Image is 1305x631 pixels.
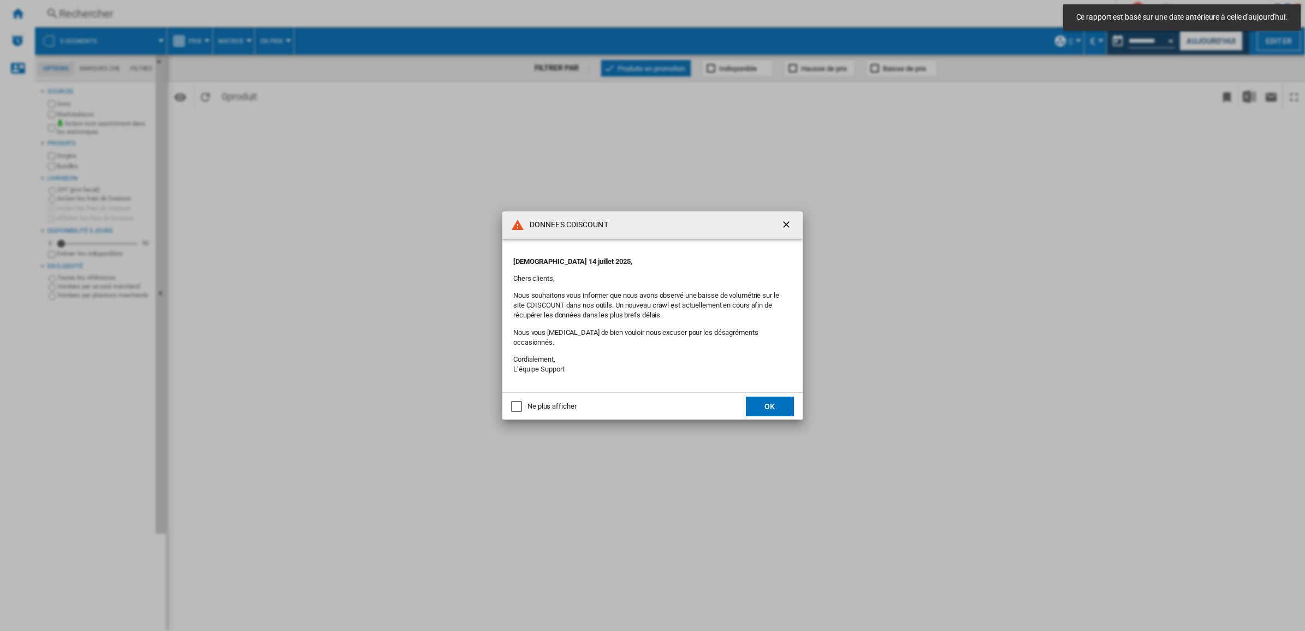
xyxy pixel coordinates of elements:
p: Cordialement, L’équipe Support [513,355,792,374]
span: Ce rapport est basé sur une date antérieure à celle d'aujourd'hui. [1073,12,1291,23]
button: getI18NText('BUTTONS.CLOSE_DIALOG') [776,214,798,236]
h4: DONNEES CDISCOUNT [524,220,608,231]
button: OK [746,397,794,416]
p: Nous vous [MEDICAL_DATA] de bien vouloir nous excuser pour les désagréments occasionnés. [513,328,792,347]
div: Ne plus afficher [527,402,576,411]
p: Nous souhaitons vous informer que nous avons observé une baisse de volumétrie sur le site CDISCOU... [513,291,792,321]
ng-md-icon: getI18NText('BUTTONS.CLOSE_DIALOG') [781,219,794,232]
p: Chers clients, [513,274,792,284]
md-checkbox: Ne plus afficher [511,402,576,412]
strong: [DEMOGRAPHIC_DATA] 14 juillet 2025, [513,257,632,266]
